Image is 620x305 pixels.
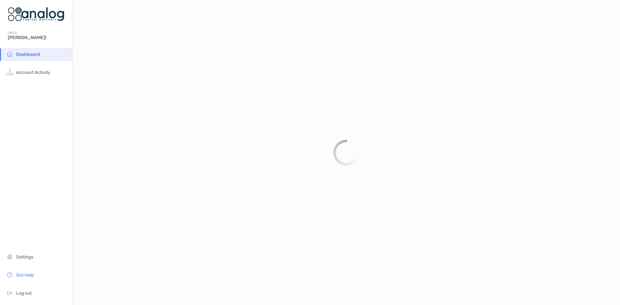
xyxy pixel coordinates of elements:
img: logout icon [6,289,14,297]
img: settings icon [6,253,14,260]
span: Settings [16,254,33,260]
span: Get Help [16,272,34,278]
span: Dashboard [16,52,40,57]
img: household icon [6,50,14,58]
span: [PERSON_NAME]! [8,35,68,40]
span: Log out [16,290,32,296]
img: activity icon [6,68,14,76]
span: Account Activity [16,70,50,75]
img: get-help icon [6,271,14,279]
img: Zoe Logo [8,3,64,26]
